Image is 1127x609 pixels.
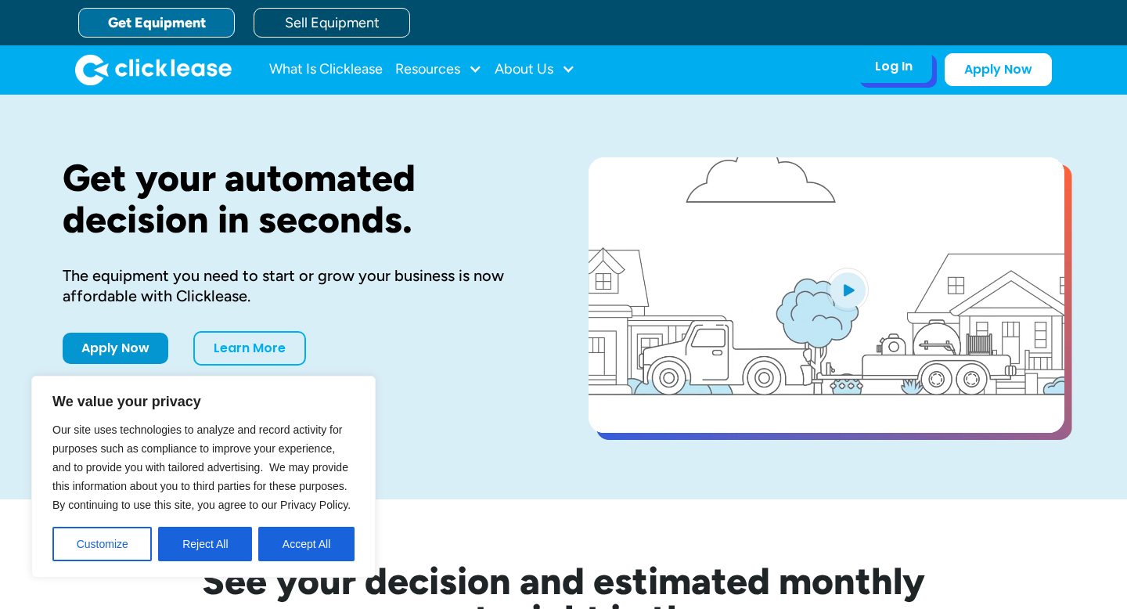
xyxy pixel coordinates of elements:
div: We value your privacy [31,376,376,578]
a: open lightbox [589,157,1064,433]
button: Accept All [258,527,355,561]
img: Blue play button logo on a light blue circular background [826,268,869,312]
img: Clicklease logo [75,54,232,85]
a: What Is Clicklease [269,54,383,85]
div: The equipment you need to start or grow your business is now affordable with Clicklease. [63,265,538,306]
div: About Us [495,54,575,85]
a: Sell Equipment [254,8,410,38]
span: Our site uses technologies to analyze and record activity for purposes such as compliance to impr... [52,423,351,511]
div: Log In [875,59,913,74]
a: Get Equipment [78,8,235,38]
div: Resources [395,54,482,85]
a: Apply Now [945,53,1052,86]
a: home [75,54,232,85]
button: Customize [52,527,152,561]
button: Reject All [158,527,252,561]
a: Learn More [193,331,306,366]
a: Apply Now [63,333,168,364]
p: We value your privacy [52,392,355,411]
h1: Get your automated decision in seconds. [63,157,538,240]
